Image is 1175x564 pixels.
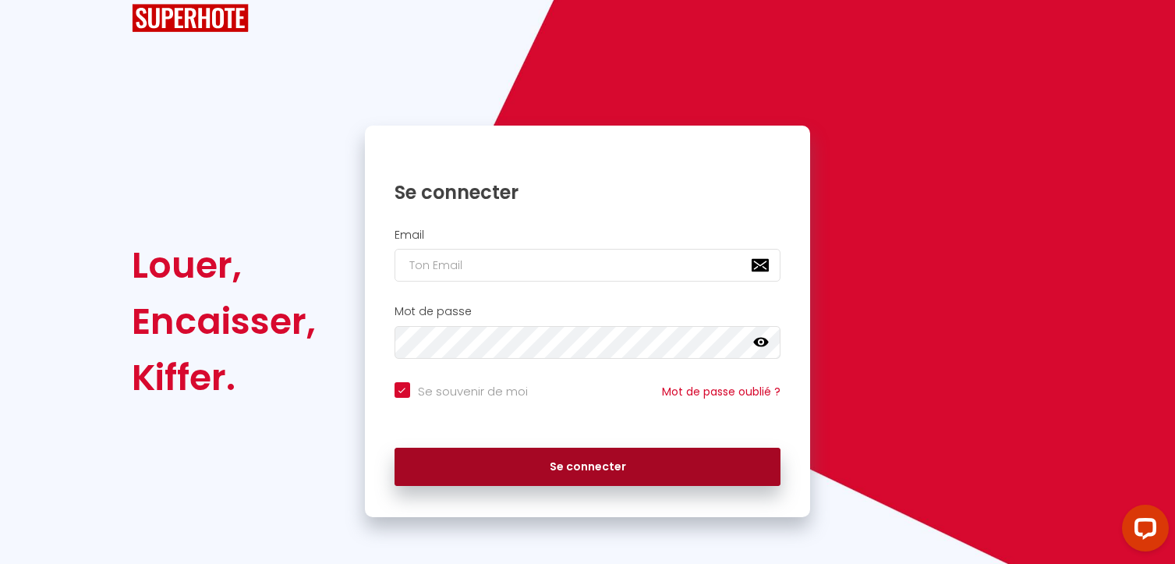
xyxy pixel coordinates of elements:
[395,229,781,242] h2: Email
[132,237,316,293] div: Louer,
[395,180,781,204] h1: Se connecter
[662,384,780,399] a: Mot de passe oublié ?
[132,293,316,349] div: Encaisser,
[1110,498,1175,564] iframe: LiveChat chat widget
[395,448,781,487] button: Se connecter
[395,249,781,282] input: Ton Email
[132,349,316,406] div: Kiffer.
[395,305,781,318] h2: Mot de passe
[132,4,249,33] img: SuperHote logo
